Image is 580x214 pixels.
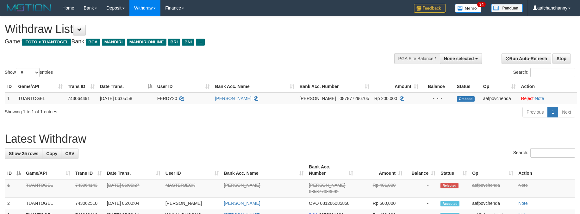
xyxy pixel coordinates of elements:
[356,198,405,209] td: Rp 500,000
[5,68,53,77] label: Show entries
[5,198,23,209] td: 2
[477,2,486,7] span: 34
[444,56,474,61] span: None selected
[320,201,349,206] span: Copy 081266085858 to clipboard
[470,179,516,198] td: aafpovchenda
[100,96,132,101] span: [DATE] 06:05:58
[104,161,163,179] th: Date Trans.: activate to sort column ascending
[155,81,213,92] th: User ID: activate to sort column ascending
[558,107,575,117] a: Next
[340,96,369,101] span: Copy 087877296705 to clipboard
[405,161,438,179] th: Balance: activate to sort column ascending
[5,39,380,45] h4: Game: Bank:
[102,39,125,46] span: MANDIRI
[5,179,23,198] td: 1
[457,96,475,102] span: Grabbed
[374,96,397,101] span: Rp 200.000
[23,179,73,198] td: TUANTOGEL
[438,161,470,179] th: Status: activate to sort column ascending
[455,4,482,13] img: Button%20Memo.svg
[5,92,16,104] td: 1
[73,161,104,179] th: Trans ID: activate to sort column ascending
[440,183,458,188] span: Rejected
[42,148,61,159] a: Copy
[440,201,459,206] span: Accepted
[5,133,575,145] h1: Latest Withdraw
[309,189,338,194] span: Copy 085377083592 to clipboard
[491,4,523,12] img: panduan.png
[5,161,23,179] th: ID: activate to sort column descending
[309,183,345,188] span: [PERSON_NAME]
[518,92,577,104] td: ·
[306,161,356,179] th: Bank Acc. Number: activate to sort column ascending
[535,96,544,101] a: Note
[513,68,575,77] label: Search:
[405,179,438,198] td: -
[215,96,251,101] a: [PERSON_NAME]
[421,81,454,92] th: Balance
[516,161,575,179] th: Action
[394,53,440,64] div: PGA Site Balance /
[163,179,221,198] td: MASTERJECK
[518,81,577,92] th: Action
[309,201,319,206] span: OVO
[9,151,38,156] span: Show 25 rows
[16,81,65,92] th: Game/API: activate to sort column ascending
[481,92,519,104] td: aafpovchenda
[356,161,405,179] th: Amount: activate to sort column ascending
[414,4,446,13] img: Feedback.jpg
[5,81,16,92] th: ID
[163,161,221,179] th: User ID: activate to sort column ascending
[168,39,180,46] span: BRI
[61,148,78,159] a: CSV
[65,151,74,156] span: CSV
[212,81,297,92] th: Bank Acc. Name: activate to sort column ascending
[518,183,528,188] a: Note
[65,81,97,92] th: Trans ID: activate to sort column ascending
[356,179,405,198] td: Rp 401,000
[104,198,163,209] td: [DATE] 06:00:04
[530,148,575,158] input: Search:
[163,198,221,209] td: [PERSON_NAME]
[73,198,104,209] td: 743062510
[23,198,73,209] td: TUANTOGEL
[521,96,533,101] a: Reject
[23,161,73,179] th: Game/API: activate to sort column ascending
[73,179,104,198] td: 743064143
[470,198,516,209] td: aafpovchenda
[552,53,571,64] a: Stop
[16,68,40,77] select: Showentries
[5,148,42,159] a: Show 25 rows
[221,161,307,179] th: Bank Acc. Name: activate to sort column ascending
[5,23,380,35] h1: Withdraw List
[86,39,100,46] span: BCA
[182,39,194,46] span: BNI
[372,81,421,92] th: Amount: activate to sort column ascending
[299,96,336,101] span: [PERSON_NAME]
[423,95,452,102] div: - - -
[46,151,57,156] span: Copy
[297,81,371,92] th: Bank Acc. Number: activate to sort column ascending
[127,39,166,46] span: MANDIRIONLINE
[522,107,548,117] a: Previous
[157,96,177,101] span: FERDY20
[5,3,53,13] img: MOTION_logo.png
[16,92,65,104] td: TUANTOGEL
[502,53,551,64] a: Run Auto-Refresh
[440,53,482,64] button: None selected
[104,179,163,198] td: [DATE] 06:05:27
[481,81,519,92] th: Op: activate to sort column ascending
[454,81,481,92] th: Status
[405,198,438,209] td: -
[530,68,575,77] input: Search:
[97,81,155,92] th: Date Trans.: activate to sort column descending
[513,148,575,158] label: Search:
[518,201,528,206] a: Note
[5,106,237,115] div: Showing 1 to 1 of 1 entries
[224,201,260,206] a: [PERSON_NAME]
[196,39,204,46] span: ...
[547,107,558,117] a: 1
[470,161,516,179] th: Op: activate to sort column ascending
[224,183,260,188] a: [PERSON_NAME]
[22,39,71,46] span: ITOTO > TUANTOGEL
